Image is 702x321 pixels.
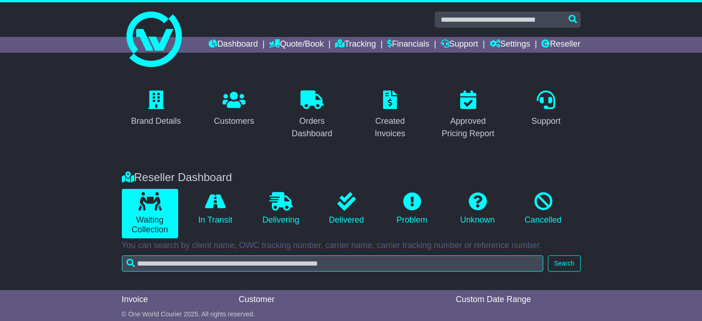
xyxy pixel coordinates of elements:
[122,241,581,251] p: You can search by client name, OWC tracking number, carrier name, carrier tracking number or refe...
[269,37,324,53] a: Quote/Book
[214,115,254,127] div: Customers
[548,255,580,272] button: Search
[356,87,425,143] a: Created Invoices
[122,295,230,305] div: Invoice
[531,115,560,127] div: Support
[387,37,429,53] a: Financials
[441,37,478,53] a: Support
[239,295,447,305] div: Customer
[284,115,341,140] div: Orders Dashboard
[131,115,181,127] div: Brand Details
[384,189,440,229] a: Problem
[490,37,530,53] a: Settings
[122,310,255,318] span: © One World Courier 2025. All rights reserved.
[515,189,571,229] a: Cancelled
[187,189,244,229] a: In Transit
[525,87,566,131] a: Support
[541,37,580,53] a: Reseller
[434,87,503,143] a: Approved Pricing Report
[125,87,187,131] a: Brand Details
[209,37,258,53] a: Dashboard
[208,87,260,131] a: Customers
[117,171,585,184] div: Reseller Dashboard
[253,189,309,229] a: Delivering
[440,115,497,140] div: Approved Pricing Report
[450,189,506,229] a: Unknown
[278,87,347,143] a: Orders Dashboard
[456,295,581,305] div: Custom Date Range
[362,115,419,140] div: Created Invoices
[122,189,178,238] a: Waiting Collection
[335,37,376,53] a: Tracking
[318,189,375,229] a: Delivered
